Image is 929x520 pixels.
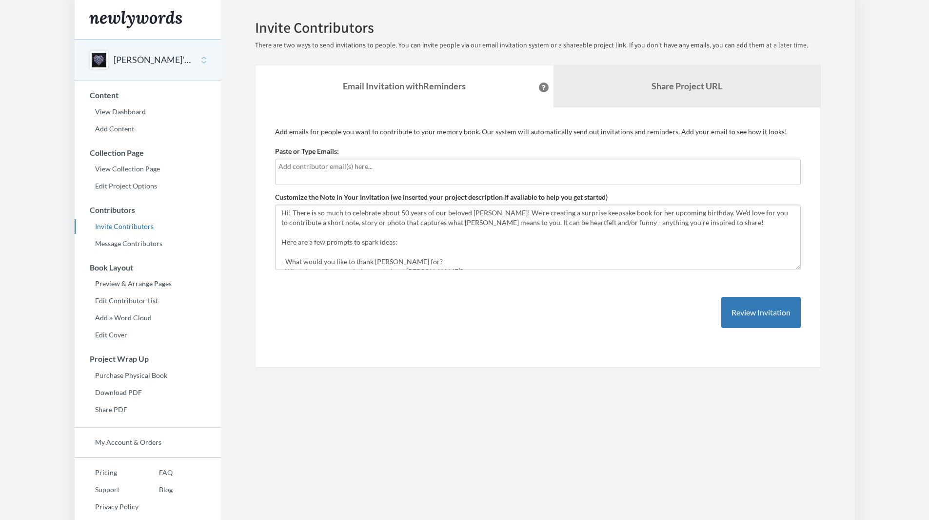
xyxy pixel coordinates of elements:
h3: Collection Page [75,148,221,157]
a: My Account & Orders [75,435,221,450]
strong: Email Invitation with Reminders [343,81,466,91]
a: FAQ [138,465,173,480]
button: [PERSON_NAME]'s 50th! [114,54,193,66]
label: Customize the Note in Your Invitation (we inserted your project description if available to help ... [275,192,608,202]
p: Add emails for people you want to contribute to your memory book. Our system will automatically s... [275,127,801,137]
a: View Collection Page [75,162,221,176]
a: Share PDF [75,402,221,417]
a: View Dashboard [75,104,221,119]
input: Add contributor email(s) here... [278,161,797,172]
a: Pricing [75,465,138,480]
b: Share Project URL [652,81,722,91]
h3: Book Layout [75,263,221,272]
a: Add Content [75,122,221,136]
a: Edit Project Options [75,179,221,193]
a: Support [75,482,138,497]
h3: Project Wrap Up [75,354,221,363]
h3: Contributors [75,206,221,214]
p: There are two ways to send invitations to people. You can invite people via our email invitation ... [255,41,821,50]
a: Blog [138,482,173,497]
label: Paste or Type Emails: [275,146,339,156]
a: Invite Contributors [75,219,221,234]
textarea: Hi! There is so much to celebrate about 50 years of our beloved [PERSON_NAME]! We're creating a s... [275,205,801,270]
a: Add a Word Cloud [75,311,221,325]
a: Edit Cover [75,328,221,342]
a: Privacy Policy [75,499,138,514]
button: Review Invitation [721,297,801,329]
a: Preview & Arrange Pages [75,276,221,291]
a: Message Contributors [75,236,221,251]
img: Newlywords logo [89,11,182,28]
a: Edit Contributor List [75,293,221,308]
a: Download PDF [75,385,221,400]
h2: Invite Contributors [255,20,821,36]
h3: Content [75,91,221,100]
a: Purchase Physical Book [75,368,221,383]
